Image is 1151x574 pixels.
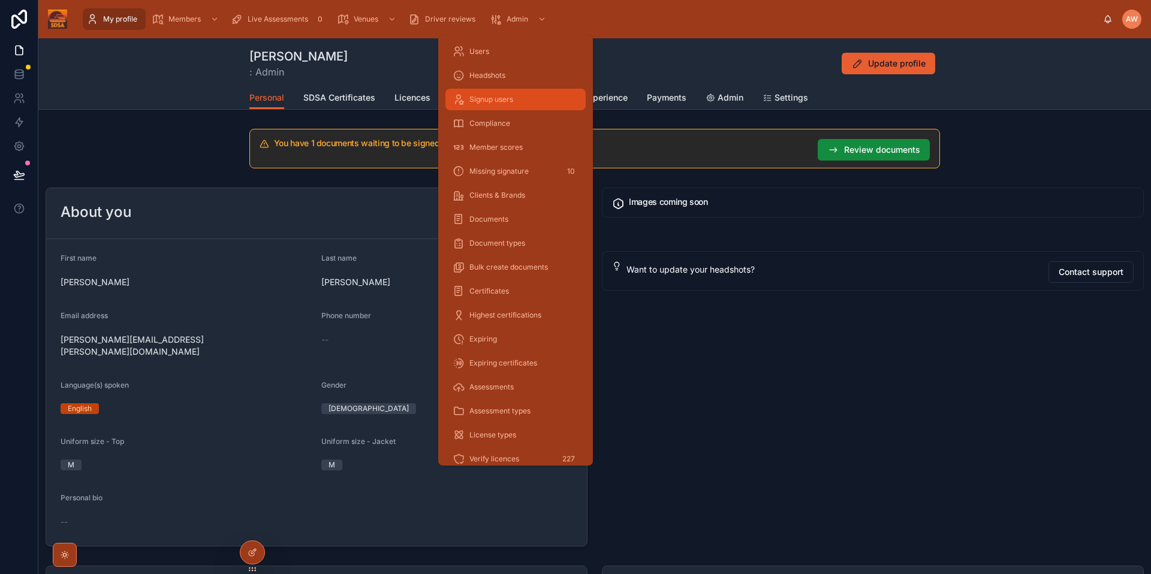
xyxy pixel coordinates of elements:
[303,87,375,111] a: SDSA Certificates
[329,403,409,414] div: [DEMOGRAPHIC_DATA]
[61,334,312,358] span: [PERSON_NAME][EMAIL_ADDRESS][PERSON_NAME][DOMAIN_NAME]
[469,382,514,392] span: Assessments
[469,310,541,320] span: Highest certifications
[469,430,516,440] span: License types
[469,286,509,296] span: Certificates
[249,92,284,104] span: Personal
[61,253,97,262] span: First name
[274,139,808,147] h5: You have 1 documents waiting to be signed
[445,161,586,182] a: Missing signature10
[844,144,920,156] span: Review documents
[564,164,578,179] div: 10
[445,137,586,158] a: Member scores
[818,139,930,161] button: Review documents
[647,92,686,104] span: Payments
[445,448,586,470] a: Verify licences227
[626,264,1039,276] div: Want to update your headshots?
[321,276,573,288] span: [PERSON_NAME]
[469,238,525,248] span: Document types
[445,65,586,86] a: Headshots
[61,203,131,222] h2: About you
[445,328,586,350] a: Expiring
[445,304,586,326] a: Highest certifications
[469,143,523,152] span: Member scores
[321,253,357,262] span: Last name
[313,12,327,26] div: 0
[354,14,378,24] span: Venues
[249,87,284,110] a: Personal
[629,198,1134,206] h5: Images coming soon
[469,215,508,224] span: Documents
[445,400,586,422] a: Assessment types
[445,280,586,302] a: Certificates
[1059,266,1123,278] span: Contact support
[48,10,67,29] img: App logo
[469,47,489,56] span: Users
[1048,261,1134,283] button: Contact support
[321,334,329,346] span: --
[469,95,513,104] span: Signup users
[425,14,475,24] span: Driver reviews
[583,92,628,104] span: Experience
[868,58,926,70] span: Update profile
[445,185,586,206] a: Clients & Brands
[329,460,335,470] div: M
[77,6,1103,32] div: scrollable content
[647,87,686,111] a: Payments
[168,14,201,24] span: Members
[706,87,743,111] a: Admin
[445,41,586,62] a: Users
[445,424,586,446] a: License types
[68,460,74,470] div: M
[445,376,586,398] a: Assessments
[445,209,586,230] a: Documents
[842,53,935,74] button: Update profile
[248,14,308,24] span: Live Assessments
[333,8,402,30] a: Venues
[718,92,743,104] span: Admin
[507,14,528,24] span: Admin
[469,334,497,344] span: Expiring
[103,14,137,24] span: My profile
[445,256,586,278] a: Bulk create documents
[394,87,430,111] a: Licences
[68,403,92,414] div: English
[61,437,124,446] span: Uniform size - Top
[148,8,225,30] a: Members
[61,380,129,389] span: Language(s) spoken
[249,48,348,65] h1: [PERSON_NAME]
[405,8,484,30] a: Driver reviews
[61,311,108,320] span: Email address
[445,232,586,254] a: Document types
[227,8,331,30] a: Live Assessments0
[61,516,68,528] span: --
[775,92,808,104] span: Settings
[469,454,519,464] span: Verify licences
[61,493,103,502] span: Personal bio
[763,87,808,111] a: Settings
[469,358,537,368] span: Expiring certificates
[321,311,371,320] span: Phone number
[469,71,505,80] span: Headshots
[445,352,586,374] a: Expiring certificates
[559,452,578,466] div: 227
[445,113,586,134] a: Compliance
[303,92,375,104] span: SDSA Certificates
[321,380,346,389] span: Gender
[83,8,146,30] a: My profile
[321,437,396,446] span: Uniform size - Jacket
[61,276,312,288] span: [PERSON_NAME]
[469,119,510,128] span: Compliance
[394,92,430,104] span: Licences
[1126,14,1138,24] span: AW
[583,87,628,111] a: Experience
[626,264,755,274] span: Want to update your headshots?
[445,89,586,110] a: Signup users
[486,8,552,30] a: Admin
[469,167,529,176] span: Missing signature
[469,406,531,416] span: Assessment types
[469,262,548,272] span: Bulk create documents
[469,191,525,200] span: Clients & Brands
[249,65,348,79] span: : Admin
